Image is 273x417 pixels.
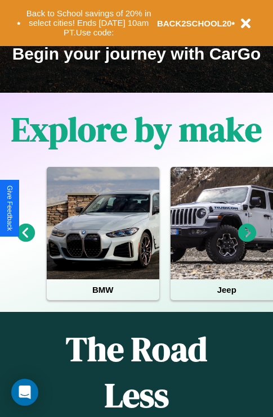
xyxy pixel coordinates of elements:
h4: BMW [47,279,159,300]
button: Back to School savings of 20% in select cities! Ends [DATE] 10am PT.Use code: [21,6,157,40]
div: Give Feedback [6,185,14,231]
b: BACK2SCHOOL20 [157,19,232,28]
h1: Explore by make [11,106,262,152]
div: Open Intercom Messenger [11,379,38,406]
